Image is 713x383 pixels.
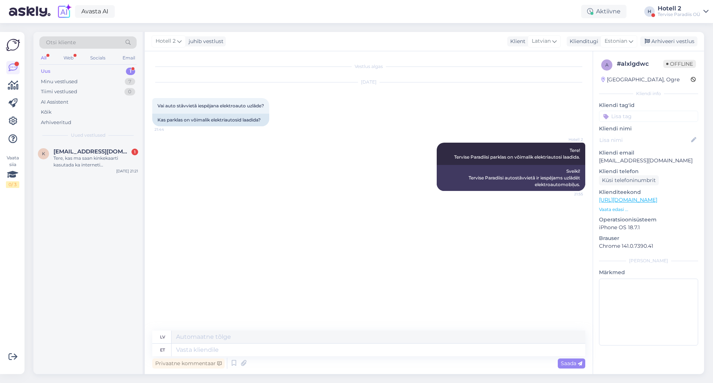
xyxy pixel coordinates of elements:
div: Arhiveeritud [41,119,71,126]
span: 21:55 [555,191,583,197]
div: Hotell 2 [658,6,700,12]
div: H [644,6,655,17]
p: Kliendi email [599,149,698,157]
div: juhib vestlust [186,38,224,45]
p: Kliendi telefon [599,168,698,175]
span: Uued vestlused [71,132,105,139]
div: Klienditugi [567,38,598,45]
div: Socials [89,53,107,63]
div: [DATE] 21:21 [116,168,138,174]
div: Tere, kas ma saan kinkekaarti kasutada ka interneti [PERSON_NAME] broneerimiseks? [53,155,138,168]
a: Avasta AI [75,5,115,18]
div: Vaata siia [6,155,19,188]
p: [EMAIL_ADDRESS][DOMAIN_NAME] [599,157,698,165]
span: a [605,62,609,68]
span: Offline [663,60,696,68]
img: Askly Logo [6,38,20,52]
div: lv [160,331,165,343]
div: 0 / 3 [6,181,19,188]
span: 21:44 [154,127,182,132]
div: Privaatne kommentaar [152,358,225,369]
div: AI Assistent [41,98,68,106]
p: Kliendi tag'id [599,101,698,109]
span: Otsi kliente [46,39,76,46]
div: Kas parklas on võimalik elektriautosid laadida? [152,114,269,126]
p: Klienditeekond [599,188,698,196]
a: [URL][DOMAIN_NAME] [599,197,657,203]
div: Uus [41,68,51,75]
span: Vai auto stāvvietā iespējana elektroauto uzlāde? [157,103,264,108]
span: Latvian [532,37,551,45]
div: Küsi telefoninumbrit [599,175,659,185]
div: 1 [131,149,138,155]
p: iPhone OS 18.7.1 [599,224,698,231]
div: # alxlgdwc [617,59,663,68]
div: Kõik [41,108,52,116]
div: 1 [126,68,135,75]
div: 0 [124,88,135,95]
div: Klient [507,38,525,45]
span: Estonian [605,37,627,45]
div: Minu vestlused [41,78,78,85]
div: et [160,344,165,356]
input: Lisa nimi [599,136,690,144]
p: Brauser [599,234,698,242]
div: Kliendi info [599,90,698,97]
span: Hotell 2 [555,137,583,142]
div: [DATE] [152,79,585,85]
div: Sveiki! Tervise Paradiisi autostāvvietā ir iespējams uzlādēt elektroautomobiļus. [437,165,585,191]
span: k [42,151,45,156]
a: Hotell 2Tervise Paradiis OÜ [658,6,709,17]
div: Arhiveeri vestlus [640,36,697,46]
span: Hotell 2 [156,37,176,45]
div: [PERSON_NAME] [599,257,698,264]
input: Lisa tag [599,111,698,122]
div: Aktiivne [581,5,626,18]
div: All [39,53,48,63]
div: Tiimi vestlused [41,88,77,95]
span: Saada [561,360,582,367]
div: [GEOGRAPHIC_DATA], Ogre [601,76,680,84]
p: Vaata edasi ... [599,206,698,213]
p: Märkmed [599,269,698,276]
span: kautskaarel@gmail.com [53,148,131,155]
p: Chrome 141.0.7390.41 [599,242,698,250]
div: Email [121,53,137,63]
div: Tervise Paradiis OÜ [658,12,700,17]
p: Operatsioonisüsteem [599,216,698,224]
div: Web [62,53,75,63]
img: explore-ai [56,4,72,19]
p: Kliendi nimi [599,125,698,133]
div: Vestlus algas [152,63,585,70]
div: 7 [125,78,135,85]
